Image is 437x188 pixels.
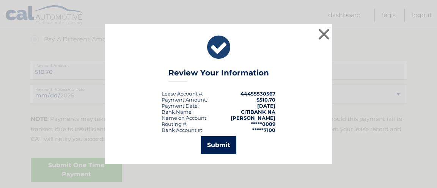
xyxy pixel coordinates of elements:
div: Name on Account: [162,115,207,121]
div: Payment Amount: [162,97,207,103]
div: Routing #: [162,121,187,127]
button: × [316,27,332,42]
button: Submit [201,136,236,154]
strong: 44455530567 [241,91,275,97]
strong: CITIBANK NA [241,109,275,115]
span: $510.70 [256,97,275,103]
div: Lease Account #: [162,91,203,97]
span: Payment Date [162,103,198,109]
h3: Review Your Information [168,68,269,81]
strong: [PERSON_NAME] [231,115,275,121]
div: : [162,103,199,109]
div: Bank Account #: [162,127,202,133]
div: Bank Name: [162,109,193,115]
span: [DATE] [257,103,275,109]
